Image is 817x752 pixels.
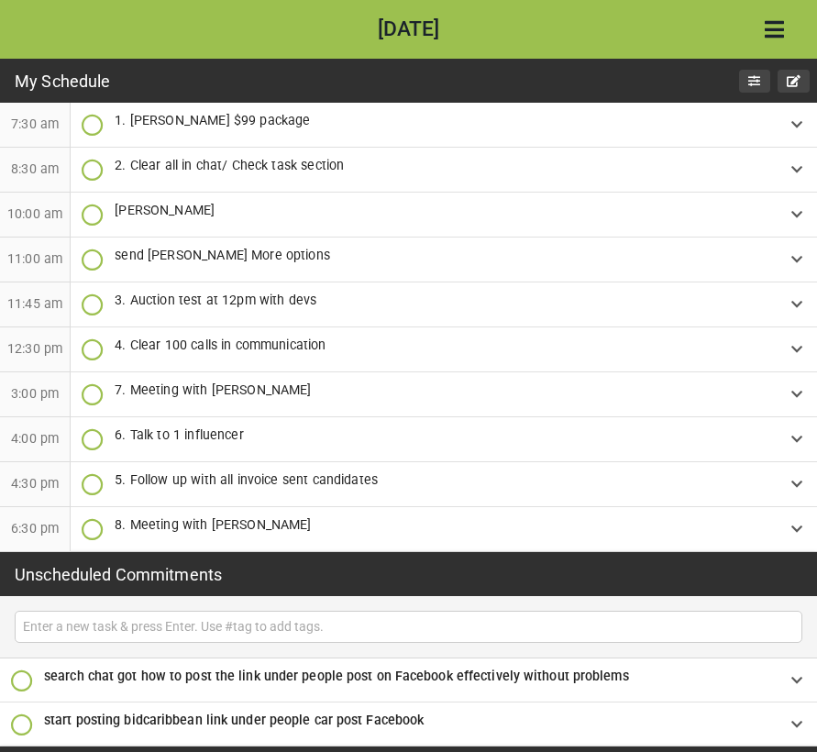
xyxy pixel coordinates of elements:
p: 3:00 pm [11,384,59,404]
p: 6:30 pm [11,519,59,538]
span: 3. Auction test at 12pm with devs [115,293,316,307]
span: 5. Follow up with all invoice sent candidates [115,472,378,487]
div: 3. Auction test at 12pm with devs [71,282,817,326]
div: 5. Follow up with all invoice sent candidates [71,462,817,506]
span: 8. Meeting with [PERSON_NAME] [115,517,311,532]
div: 1. [PERSON_NAME] $99 package [71,103,817,147]
div: [PERSON_NAME] [71,193,817,237]
p: 4:30 pm [11,474,59,493]
span: 1. [PERSON_NAME] $99 package [115,113,310,127]
div: send [PERSON_NAME] More options [71,238,817,282]
p: 12:30 pm [7,339,62,359]
button: Open Menu [754,7,795,51]
p: 4:00 pm [11,429,59,448]
span: send [PERSON_NAME] More options [115,248,330,262]
div: 4. Clear 100 calls in communication [71,327,817,371]
div: 7. Meeting with [PERSON_NAME] [71,372,817,416]
span: [PERSON_NAME] [115,203,215,217]
div: 2. Clear all in chat/ Check task section [71,148,817,192]
p: 11:45 am [7,294,62,314]
p: 10:00 am [7,205,62,224]
span: search chat got how to post the link under people post on Facebook effectively without problems [44,669,629,683]
span: 7. Meeting with [PERSON_NAME] [115,382,311,397]
span: start posting bidcaribbean link under people car post Facebook [44,713,424,727]
p: 11:00 am [7,249,62,269]
span: 4. Clear 100 calls in communication [115,337,326,352]
h4: My Schedule [15,69,110,94]
span: 2. Clear all in chat/ Check task section [115,158,344,172]
p: 7:30 am [11,115,59,134]
span: 6. Talk to 1 influencer [115,427,244,442]
div: 6. Talk to 1 influencer [71,417,817,461]
p: 8:30 am [11,160,59,179]
input: Enter a new task & press Enter. Use #tag to add tags. [19,615,798,638]
h4: Unscheduled Commitments [15,562,222,587]
div: 8. Meeting with [PERSON_NAME] [71,507,817,551]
